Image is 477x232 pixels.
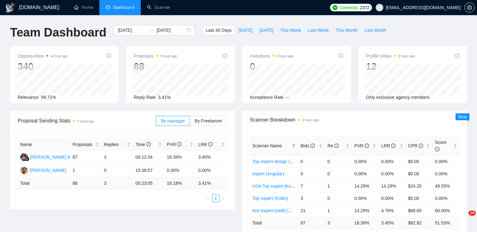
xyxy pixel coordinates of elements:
[433,204,459,217] td: 60.00%
[433,167,459,180] td: 0.00%
[325,204,352,217] td: 1
[308,27,329,34] span: Last Week
[196,164,227,177] td: 0.00%
[250,116,459,124] span: Scanner Breakdown
[107,54,111,58] span: info-circle
[135,142,150,147] span: Time
[252,208,301,213] a: test expert (swift) [DATE]
[406,204,433,217] td: $68.60
[160,54,177,58] time: 6 hours ago
[377,5,382,10] span: user
[106,5,110,9] span: dashboard
[286,95,289,100] span: --
[333,5,338,10] img: upwork-logo.png
[366,60,415,72] div: 12
[204,195,212,202] li: Previous Page
[366,52,415,60] span: Profile Views
[220,195,227,202] li: Next Page
[133,164,164,177] td: 15:38:57
[458,114,467,119] span: New
[352,167,379,180] td: 0.00%
[352,204,379,217] td: 14.29%
[20,167,28,174] img: DH
[406,155,433,167] td: $0.00
[298,204,325,217] td: 21
[195,118,222,123] span: By Freelancer
[291,141,297,150] span: filter
[30,154,76,161] div: [PERSON_NAME] Ayra
[134,52,177,60] span: Proposals
[133,151,164,164] td: 00:12:34
[223,54,227,58] span: info-circle
[18,177,70,190] td: Total
[102,164,133,177] td: 0
[298,217,325,229] td: 87
[206,27,232,34] span: Last 30 Days
[164,177,196,190] td: 18.18 %
[332,25,361,35] button: This Month
[464,5,474,10] a: setting
[250,52,293,60] span: Invitations
[196,151,227,164] td: 3.45%
[298,167,325,180] td: 0
[339,4,358,11] span: Connects:
[149,28,154,33] span: to
[18,95,38,100] span: Relevance
[325,192,352,204] td: 0
[259,27,273,34] span: [DATE]
[327,143,339,148] span: Re
[352,180,379,192] td: 14.29%
[256,25,277,35] button: [DATE]
[352,192,379,204] td: 0.00%
[198,142,213,147] span: LRR
[18,60,68,72] div: 340
[468,211,476,216] span: 10
[379,155,405,167] td: 0.00%
[177,142,181,146] span: info-circle
[220,195,227,202] button: right
[158,95,171,100] span: 3.41%
[161,118,185,123] span: By manager
[30,167,66,174] div: [PERSON_NAME]
[366,95,430,100] span: Only exclusive agency members
[134,60,177,72] div: 88
[70,151,102,164] td: 87
[298,192,325,204] td: 3
[365,144,369,148] span: info-circle
[325,155,352,167] td: 0
[18,117,156,125] span: Proposal Sending Stats
[20,167,66,173] a: DH[PERSON_NAME]
[133,177,164,190] td: 00:23:05
[391,144,396,148] span: info-circle
[10,25,106,40] h1: Team Dashboard
[204,195,212,202] button: left
[73,141,94,148] span: Proposals
[406,192,433,204] td: $0.00
[235,25,256,35] button: [DATE]
[277,54,293,58] time: 6 hours ago
[361,25,390,35] button: Last Month
[104,141,126,148] span: Replies
[20,154,76,159] a: NF[PERSON_NAME] Ayra
[301,143,315,148] span: Bids
[25,157,29,161] img: gigradar-bm.png
[70,177,102,190] td: 88
[77,120,94,123] time: 6 hours ago
[164,151,196,164] td: 18.39%
[146,142,151,146] span: info-circle
[455,54,459,58] span: info-circle
[250,217,298,229] td: Total
[433,155,459,167] td: 0.00%
[102,151,133,164] td: 3
[70,164,102,177] td: 1
[206,196,210,200] span: left
[456,211,471,226] iframe: Intercom live chat
[221,196,225,200] span: right
[196,177,227,190] td: 3.41 %
[41,95,56,100] span: 99.71%
[354,143,369,148] span: PVR
[118,27,146,34] input: Start date
[20,153,28,161] img: NF
[435,147,439,151] span: info-circle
